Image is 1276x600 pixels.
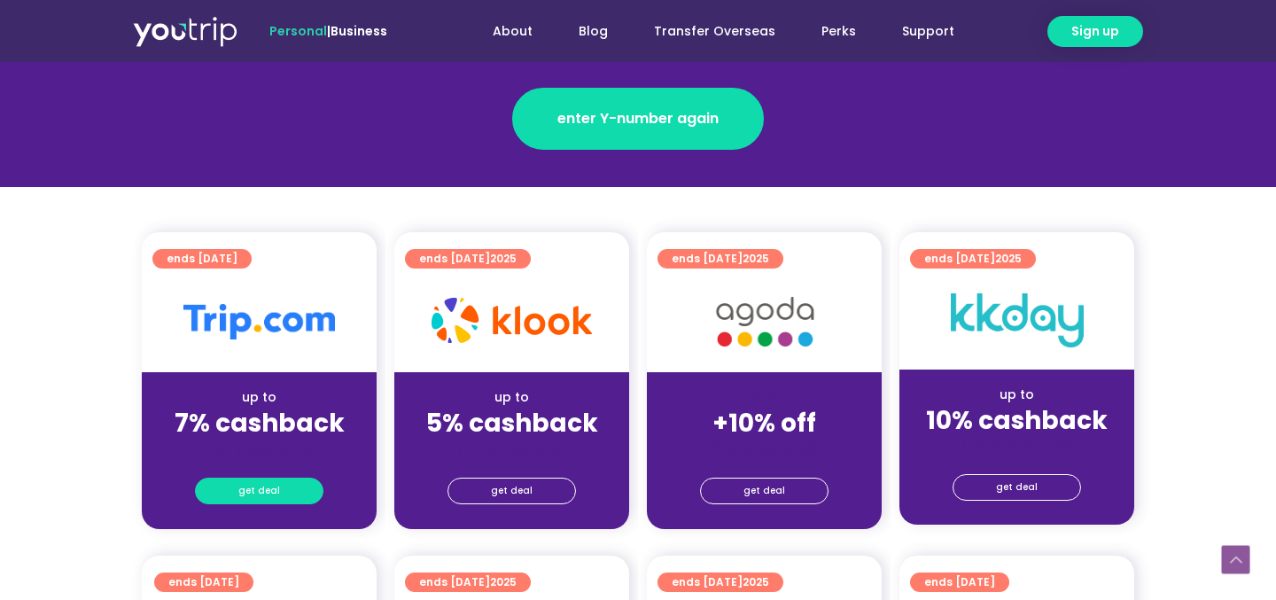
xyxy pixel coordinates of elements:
[672,249,769,269] span: ends [DATE]
[743,479,785,503] span: get deal
[631,15,798,48] a: Transfer Overseas
[914,437,1120,456] div: (for stays only)
[447,478,576,504] a: get deal
[470,15,556,48] a: About
[712,406,816,440] strong: +10% off
[490,574,517,589] span: 2025
[924,249,1022,269] span: ends [DATE]
[419,573,517,592] span: ends [DATE]
[556,15,631,48] a: Blog
[491,479,533,503] span: get deal
[924,573,995,592] span: ends [DATE]
[269,22,327,40] span: Personal
[156,388,362,407] div: up to
[657,573,783,592] a: ends [DATE]2025
[167,249,237,269] span: ends [DATE]
[700,478,829,504] a: get deal
[512,88,764,150] a: enter Y-number again
[798,15,879,48] a: Perks
[743,574,769,589] span: 2025
[419,249,517,269] span: ends [DATE]
[195,478,323,504] a: get deal
[995,251,1022,266] span: 2025
[154,573,253,592] a: ends [DATE]
[168,573,239,592] span: ends [DATE]
[490,251,517,266] span: 2025
[1047,16,1143,47] a: Sign up
[953,474,1081,501] a: get deal
[175,406,345,440] strong: 7% cashback
[405,573,531,592] a: ends [DATE]2025
[914,386,1120,404] div: up to
[408,388,615,407] div: up to
[672,573,769,592] span: ends [DATE]
[405,249,531,269] a: ends [DATE]2025
[557,108,719,129] span: enter Y-number again
[435,15,977,48] nav: Menu
[879,15,977,48] a: Support
[426,406,598,440] strong: 5% cashback
[331,22,387,40] a: Business
[926,403,1108,438] strong: 10% cashback
[269,22,387,40] span: |
[152,249,252,269] a: ends [DATE]
[748,388,781,406] span: up to
[996,475,1038,500] span: get deal
[910,249,1036,269] a: ends [DATE]2025
[408,440,615,458] div: (for stays only)
[661,440,868,458] div: (for stays only)
[657,249,783,269] a: ends [DATE]2025
[1071,22,1119,41] span: Sign up
[743,251,769,266] span: 2025
[238,479,280,503] span: get deal
[156,440,362,458] div: (for stays only)
[910,573,1009,592] a: ends [DATE]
